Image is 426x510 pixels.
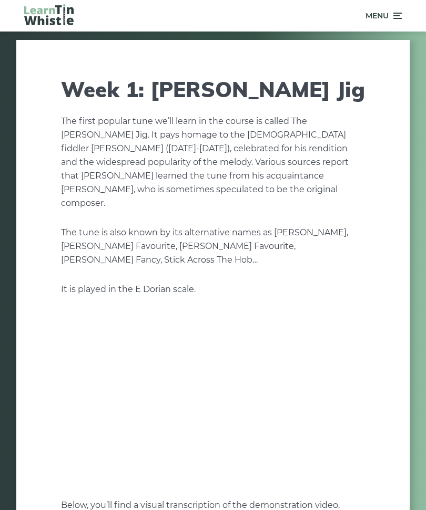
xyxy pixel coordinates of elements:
span: Menu [366,3,389,29]
h1: Week 1: [PERSON_NAME] Jig [61,77,365,102]
p: The tune is also known by its alternative names as [PERSON_NAME], [PERSON_NAME] Favourite, [PERSO... [61,226,365,267]
p: It is played in the E Dorian scale. [61,283,365,296]
p: The first popular tune we’ll learn in the course is called The [PERSON_NAME] Jig. It pays homage ... [61,115,365,210]
img: LearnTinWhistle.com [24,4,74,25]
